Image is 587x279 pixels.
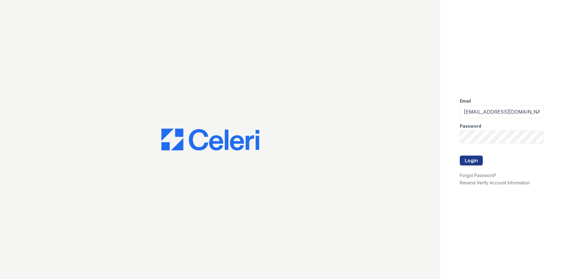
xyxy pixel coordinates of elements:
button: Login [460,156,483,165]
a: Resend Verify Account Information [460,180,530,185]
a: Forgot Password? [460,173,496,178]
label: Password [460,123,481,129]
img: CE_Logo_Blue-a8612792a0a2168367f1c8372b55b34899dd931a85d93a1a3d3e32e68fde9ad4.png [161,129,259,151]
label: Email [460,98,471,104]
